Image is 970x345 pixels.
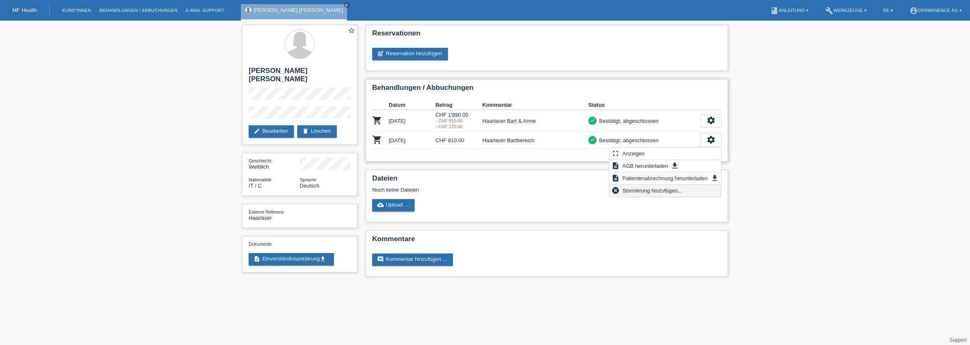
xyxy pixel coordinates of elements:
[372,199,415,211] a: cloud_uploadUpload ...
[372,253,453,266] a: commentKommentar hinzufügen ...
[766,8,813,13] a: bookAnleitung ▾
[254,128,260,134] i: edit
[372,29,721,42] h2: Reservationen
[707,116,716,125] i: settings
[249,209,284,214] span: Externe Referenz
[344,2,350,8] a: close
[249,125,294,138] a: editBearbeiten
[909,7,918,15] i: account_circle
[436,110,483,132] td: CHF 1'890.00
[611,149,620,157] i: fullscreen
[300,177,317,182] span: Sprache
[300,183,319,189] span: Deutsch
[372,174,721,187] h2: Dateien
[254,256,260,262] i: description
[249,177,271,182] span: Nationalität
[436,132,483,149] td: CHF 810.00
[436,100,483,110] th: Betrag
[707,135,716,144] i: settings
[590,117,595,123] i: check
[249,183,262,189] span: Italien / C / 04.09.2004
[254,7,343,13] a: [PERSON_NAME] [PERSON_NAME]
[597,136,659,145] div: Bestätigt, abgeschlossen
[482,132,588,149] td: Haarlaser Bartbereich
[482,110,588,132] td: Haarlaser Bart & Arme
[319,256,326,262] i: get_app
[879,8,897,13] a: DE ▾
[182,8,229,13] a: E-Mail Support
[377,256,384,263] i: comment
[377,202,384,208] i: cloud_upload
[249,67,351,87] h2: [PERSON_NAME] [PERSON_NAME]
[372,48,448,60] a: post_addReservation hinzufügen
[249,158,271,163] span: Geschlecht
[621,148,646,158] span: Anzeigen
[372,187,624,193] div: Noch keine Dateien
[372,115,382,125] i: POSP00021170
[621,161,669,171] span: AGB herunterladen
[770,7,779,15] i: book
[348,27,355,35] a: star_border
[372,235,721,247] h2: Kommentare
[905,8,966,13] a: account_circleDermanence AG ▾
[348,27,355,34] i: star_border
[389,110,436,132] td: [DATE]
[249,209,300,221] div: Haarlaser
[372,84,721,96] h2: Behandlungen / Abbuchungen
[389,100,436,110] th: Datum
[377,50,384,57] i: post_add
[249,253,334,265] a: descriptionEinverständniserklärungget_app
[302,128,309,134] i: delete
[597,117,659,125] div: Bestätigt, abgeschlossen
[821,8,871,13] a: buildWerkzeuge ▾
[372,135,382,145] i: POSP00026954
[12,7,37,13] a: MF Health
[825,7,833,15] i: build
[58,8,95,13] a: Kund*innen
[389,132,436,149] td: [DATE]
[949,337,967,343] a: Support
[590,137,595,143] i: check
[588,100,701,110] th: Status
[436,124,483,129] div: 26.05.2025 / Differenz Haarlaser Abo
[436,118,483,123] div: 26.05.2025 / Haarlaser 3er Abo Bart
[249,157,300,170] div: Weiblich
[249,242,272,246] span: Dokumente
[345,3,349,7] i: close
[95,8,182,13] a: Behandlungen / Abbuchungen
[482,100,588,110] th: Kommentar
[297,125,337,138] a: deleteLöschen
